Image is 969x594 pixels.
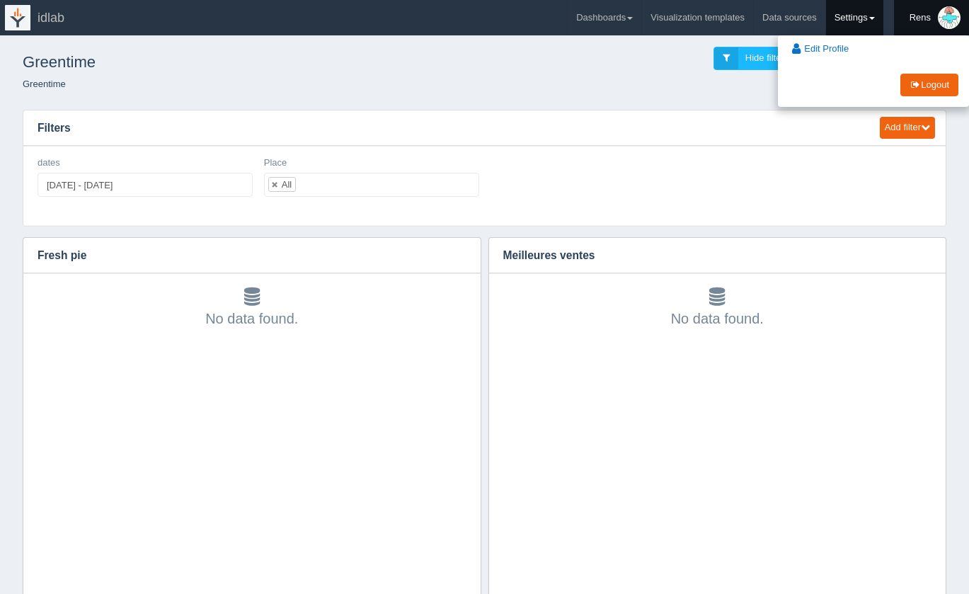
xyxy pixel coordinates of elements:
div: All [282,180,292,189]
span: Hide filters [745,52,789,63]
a: Edit Profile [778,35,969,63]
li: Greentime [23,78,66,91]
img: Profile Picture [938,6,961,29]
h1: Greentime [23,47,485,78]
a: Hide filters [713,47,803,70]
a: Logout [900,74,958,97]
div: Rens [910,4,931,32]
h3: Filters [23,110,866,146]
label: Place [264,156,287,170]
span: idlab [38,11,64,25]
button: Add filter [880,117,935,139]
h3: Meilleures ventes [489,238,925,273]
div: No data found. [503,287,932,329]
img: logo-icon-white-65218e21b3e149ebeb43c0d521b2b0920224ca4d96276e4423216f8668933697.png [5,5,30,30]
h3: Fresh pie [23,238,459,273]
div: No data found. [38,287,466,329]
label: dates [38,156,60,170]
